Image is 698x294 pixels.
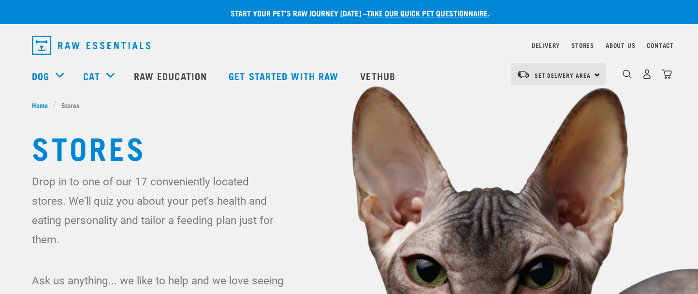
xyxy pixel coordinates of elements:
h1: Stores [32,129,666,164]
img: user.png [642,69,652,79]
img: home-icon-1@2x.png [623,70,632,79]
span: Set Delivery Area [535,73,591,77]
a: Contact [647,43,674,47]
nav: dropdown navigation [24,32,674,59]
nav: breadcrumbs [32,100,666,110]
a: Raw Education [124,56,219,95]
a: Delivery [532,43,560,47]
a: Get started with Raw [219,56,350,95]
a: Dog [32,69,49,83]
a: Stores [571,43,594,47]
img: Raw Essentials Logo [32,36,150,55]
a: Home [32,100,53,110]
a: Vethub [350,56,407,95]
img: home-icon@2x.png [662,69,672,79]
a: About Us [606,43,635,47]
img: van-moving.png [517,70,530,79]
p: Drop in to one of our 17 conveniently located stores. We'll quiz you about your pet's health and ... [32,172,286,249]
a: take our quick pet questionnaire. [367,11,490,15]
span: Home [32,100,48,110]
a: Cat [83,69,100,83]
